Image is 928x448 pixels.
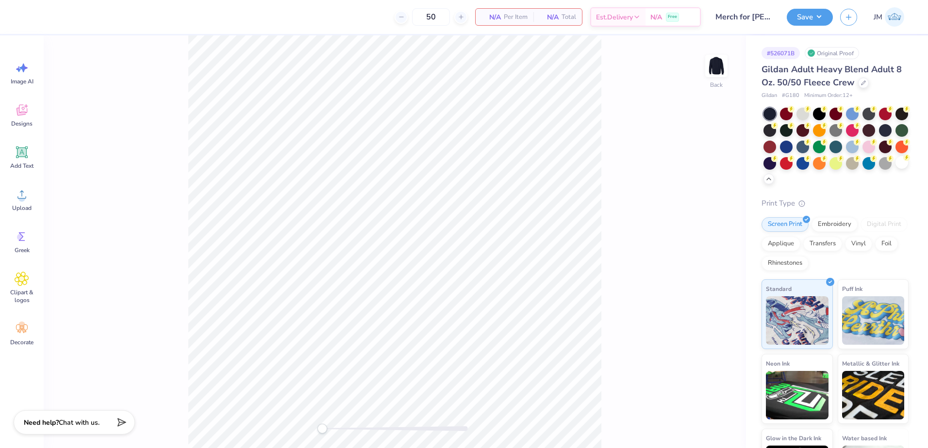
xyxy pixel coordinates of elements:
div: Embroidery [812,217,858,232]
div: Original Proof [805,47,859,59]
a: JM [869,7,909,27]
div: Rhinestones [762,256,809,271]
div: Vinyl [845,237,872,251]
span: Metallic & Glitter Ink [842,358,899,368]
span: Chat with us. [59,418,99,427]
span: Minimum Order: 12 + [804,92,853,100]
input: Untitled Design [708,7,779,27]
div: Back [710,80,723,89]
div: Screen Print [762,217,809,232]
button: Save [787,9,833,26]
span: Gildan [762,92,777,100]
span: Image AI [11,78,33,85]
span: Glow in the Dark Ink [766,433,821,443]
span: Water based Ink [842,433,887,443]
div: Print Type [762,198,909,209]
span: JM [874,12,882,23]
span: # G180 [782,92,799,100]
div: Foil [875,237,898,251]
span: Est. Delivery [596,12,633,22]
span: N/A [650,12,662,22]
span: Free [668,14,677,20]
span: Decorate [10,338,33,346]
span: N/A [481,12,501,22]
span: Designs [11,120,33,128]
img: Puff Ink [842,296,905,345]
strong: Need help? [24,418,59,427]
img: Neon Ink [766,371,829,419]
span: Puff Ink [842,284,862,294]
img: Back [707,56,726,76]
span: Standard [766,284,792,294]
span: Clipart & logos [6,288,38,304]
span: Add Text [10,162,33,170]
span: Per Item [504,12,528,22]
div: Accessibility label [317,424,327,433]
img: Standard [766,296,829,345]
span: Total [562,12,576,22]
img: Metallic & Glitter Ink [842,371,905,419]
span: Upload [12,204,32,212]
span: N/A [539,12,559,22]
img: Joshua Malaki [885,7,904,27]
span: Gildan Adult Heavy Blend Adult 8 Oz. 50/50 Fleece Crew [762,64,902,88]
span: Greek [15,246,30,254]
div: Digital Print [861,217,908,232]
span: Neon Ink [766,358,790,368]
div: Applique [762,237,800,251]
div: Transfers [803,237,842,251]
div: # 526071B [762,47,800,59]
input: – – [412,8,450,26]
